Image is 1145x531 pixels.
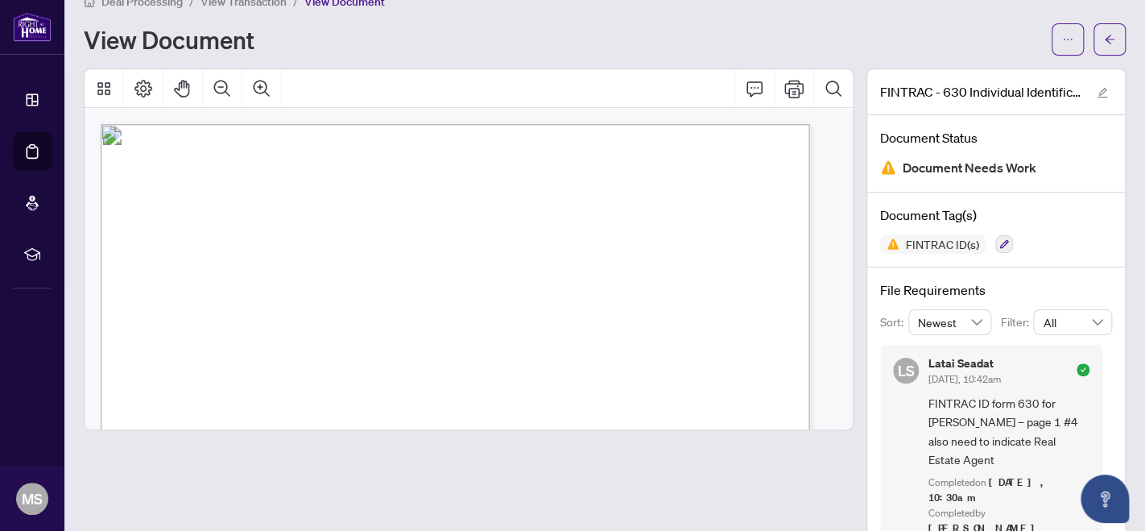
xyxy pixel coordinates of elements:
[880,234,899,254] img: Status Icon
[898,359,915,382] span: LS
[880,160,896,176] img: Document Status
[1043,310,1102,334] span: All
[84,27,254,52] h1: View Document
[880,82,1081,102] span: FINTRAC - 630 Individual Identification Record A - PropTx-OREA_[DATE] 12_42_28.pdf
[928,358,1001,369] h5: Latai Seadat
[880,205,1112,225] h4: Document Tag(s)
[903,157,1036,179] span: Document Needs Work
[1104,34,1115,45] span: arrow-left
[22,487,43,510] span: MS
[1081,475,1129,523] button: Open asap
[880,313,908,331] p: Sort:
[928,475,1049,504] span: [DATE], 10:30am
[899,239,986,250] span: FINTRAC ID(s)
[928,475,1089,506] div: Completed on
[13,12,52,42] img: logo
[1001,313,1033,331] p: Filter:
[880,280,1112,300] h4: File Requirements
[1062,34,1073,45] span: ellipsis
[928,373,1001,385] span: [DATE], 10:42am
[918,310,982,334] span: Newest
[1097,87,1108,98] span: edit
[928,394,1089,470] span: FINTRAC ID form 630 for [PERSON_NAME] – page 1 #4 also need to indicate Real Estate Agent
[880,128,1112,147] h4: Document Status
[1077,363,1089,376] span: check-circle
